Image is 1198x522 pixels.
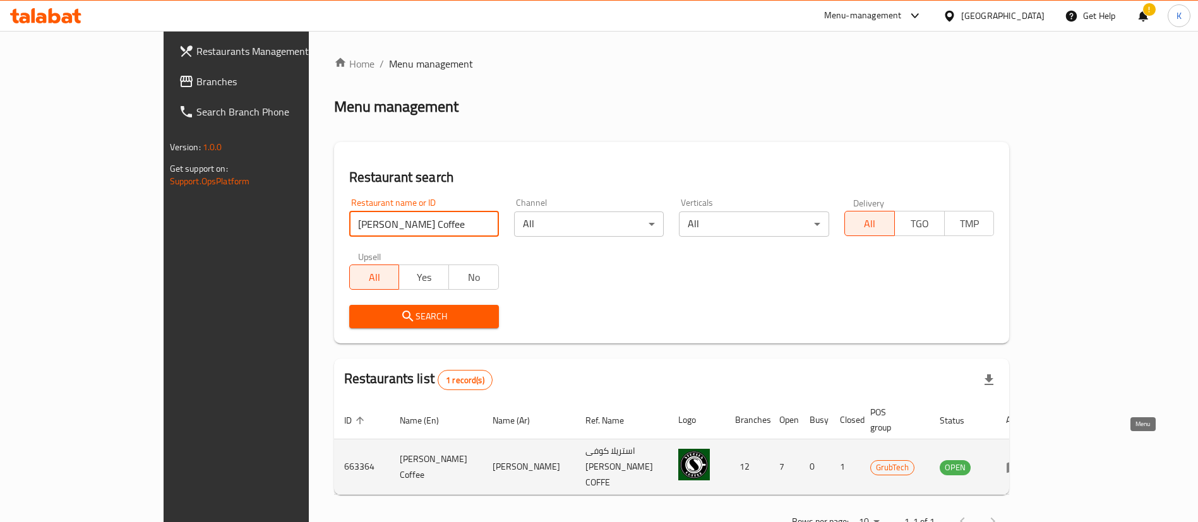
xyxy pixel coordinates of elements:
[668,401,725,439] th: Logo
[349,264,400,290] button: All
[404,268,444,287] span: Yes
[830,401,860,439] th: Closed
[203,139,222,155] span: 1.0.0
[359,309,489,324] span: Search
[1177,9,1182,23] span: K
[974,365,1004,395] div: Export file
[850,215,890,233] span: All
[448,264,499,290] button: No
[940,460,971,475] span: OPEN
[169,36,364,66] a: Restaurants Management
[169,66,364,97] a: Branches
[390,439,482,495] td: [PERSON_NAME] Coffee
[769,439,800,495] td: 7
[944,211,995,236] button: TMP
[349,305,499,328] button: Search
[196,104,354,119] span: Search Branch Phone
[830,439,860,495] td: 1
[334,401,1039,495] table: enhanced table
[940,460,971,475] div: OPEN
[344,369,493,390] h2: Restaurants list
[355,268,395,287] span: All
[870,405,914,435] span: POS group
[334,97,458,117] h2: Menu management
[389,56,473,71] span: Menu management
[482,439,575,495] td: [PERSON_NAME]
[725,439,769,495] td: 12
[871,460,914,475] span: GrubTech
[725,401,769,439] th: Branches
[358,252,381,261] label: Upsell
[334,56,1010,71] nav: breadcrumb
[853,198,885,207] label: Delivery
[678,449,710,480] img: Strella Coffee
[380,56,384,71] li: /
[950,215,990,233] span: TMP
[169,97,364,127] a: Search Branch Phone
[170,173,250,189] a: Support.OpsPlatform
[824,8,902,23] div: Menu-management
[196,44,354,59] span: Restaurants Management
[679,211,829,237] div: All
[493,413,546,428] span: Name (Ar)
[344,413,368,428] span: ID
[438,374,492,386] span: 1 record(s)
[400,413,455,428] span: Name (En)
[575,439,668,495] td: استريلا كوفى [PERSON_NAME] COFFE
[349,211,499,237] input: Search for restaurant name or ID..
[800,401,830,439] th: Busy
[170,160,228,177] span: Get support on:
[769,401,800,439] th: Open
[196,74,354,89] span: Branches
[894,211,945,236] button: TGO
[454,268,494,287] span: No
[398,264,449,290] button: Yes
[900,215,940,233] span: TGO
[585,413,640,428] span: Ref. Name
[349,168,995,187] h2: Restaurant search
[438,370,493,390] div: Total records count
[996,401,1039,439] th: Action
[170,139,201,155] span: Version:
[940,413,981,428] span: Status
[844,211,895,236] button: All
[514,211,664,237] div: All
[961,9,1045,23] div: [GEOGRAPHIC_DATA]
[800,439,830,495] td: 0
